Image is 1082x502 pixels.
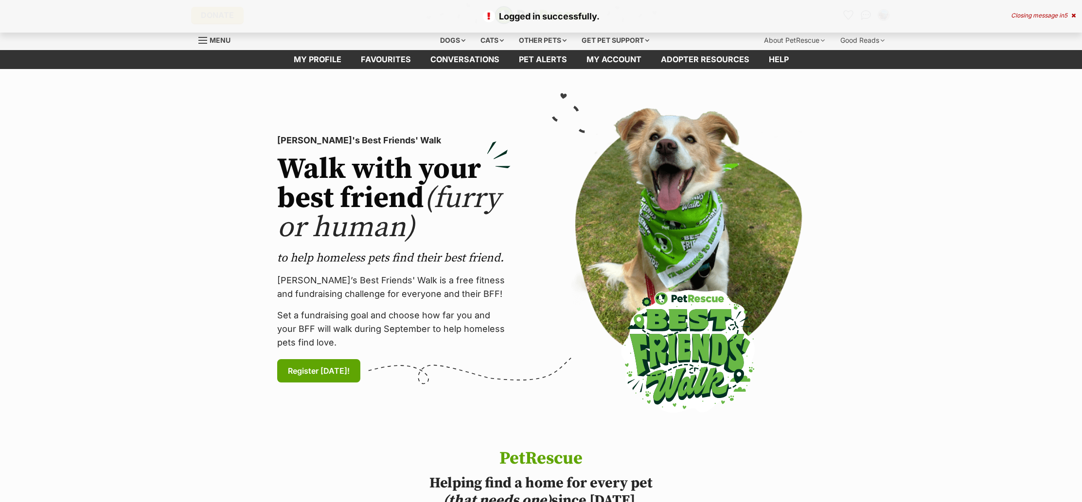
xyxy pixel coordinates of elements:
span: Menu [210,36,231,44]
div: Dogs [433,31,472,50]
a: Help [759,50,798,69]
h2: Walk with your best friend [277,155,511,242]
a: Adopter resources [651,50,759,69]
div: About PetRescue [757,31,832,50]
p: [PERSON_NAME]'s Best Friends' Walk [277,134,511,147]
div: Good Reads [834,31,891,50]
a: Register [DATE]! [277,359,360,382]
a: My profile [284,50,351,69]
div: Get pet support [575,31,656,50]
h1: PetRescue [391,449,691,468]
p: [PERSON_NAME]’s Best Friends' Walk is a free fitness and fundraising challenge for everyone and t... [277,274,511,301]
span: (furry or human) [277,180,500,246]
span: Register [DATE]! [288,365,350,377]
a: My account [577,50,651,69]
p: to help homeless pets find their best friend. [277,250,511,266]
p: Set a fundraising goal and choose how far you and your BFF will walk during September to help hom... [277,309,511,349]
div: Other pets [512,31,573,50]
a: Pet alerts [509,50,577,69]
a: Menu [198,31,237,48]
div: Cats [474,31,511,50]
a: conversations [421,50,509,69]
a: Favourites [351,50,421,69]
